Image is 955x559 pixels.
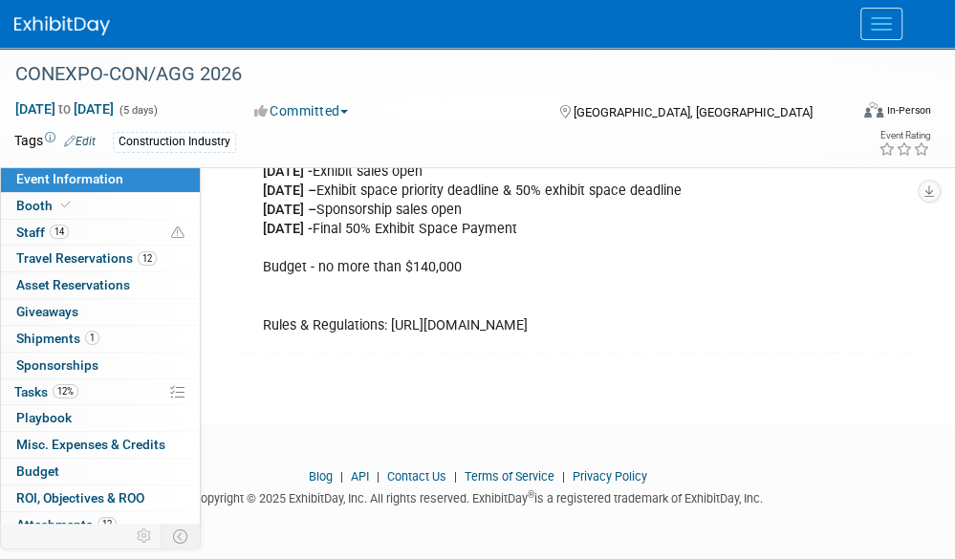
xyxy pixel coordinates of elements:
[162,524,201,548] td: Toggle Event Tabs
[864,102,883,118] img: Format-Inperson.png
[16,277,130,292] span: Asset Reservations
[263,163,313,180] b: [DATE] -
[879,131,930,140] div: Event Rating
[85,331,99,345] span: 1
[791,99,931,128] div: Event Format
[465,469,554,484] a: Terms of Service
[14,384,78,399] span: Tasks
[1,432,200,458] a: Misc. Expenses & Credits
[860,8,902,40] button: Menu
[248,101,356,120] button: Committed
[574,105,813,119] span: [GEOGRAPHIC_DATA], [GEOGRAPHIC_DATA]
[50,225,69,239] span: 14
[113,132,236,152] div: Construction Industry
[16,357,98,373] span: Sponsorships
[1,405,200,431] a: Playbook
[16,331,99,346] span: Shipments
[55,101,74,117] span: to
[1,326,200,352] a: Shipments1
[16,437,165,452] span: Misc. Expenses & Credits
[16,250,157,266] span: Travel Reservations
[449,469,462,484] span: |
[263,221,313,237] b: [DATE] -
[372,469,384,484] span: |
[16,410,72,425] span: Playbook
[1,166,200,192] a: Event Information
[1,272,200,298] a: Asset Reservations
[16,171,123,186] span: Event Information
[263,183,316,199] b: [DATE] –
[14,16,110,35] img: ExhibitDay
[1,459,200,484] a: Budget
[1,220,200,246] a: Staff14
[351,469,369,484] a: API
[1,299,200,325] a: Giveaways
[1,193,200,219] a: Booth
[16,517,117,532] span: Attachments
[1,353,200,378] a: Sponsorships
[528,489,534,500] sup: ®
[387,469,446,484] a: Contact Us
[128,524,162,548] td: Personalize Event Tab Strip
[53,384,78,398] span: 12%
[16,198,75,213] span: Booth
[1,512,200,538] a: Attachments12
[263,202,316,218] b: [DATE] –
[1,379,200,405] a: Tasks12%
[886,103,931,118] div: In-Person
[557,469,570,484] span: |
[118,104,158,117] span: (5 days)
[98,517,117,531] span: 12
[138,251,157,266] span: 12
[16,304,78,319] span: Giveaways
[1,246,200,271] a: Travel Reservations12
[309,469,333,484] a: Blog
[573,469,647,484] a: Privacy Policy
[16,463,59,479] span: Budget
[336,469,348,484] span: |
[64,135,96,148] a: Edit
[1,485,200,511] a: ROI, Objectives & ROO
[16,490,144,505] span: ROI, Objectives & ROO
[61,200,71,210] i: Booth reservation complete
[14,131,96,153] td: Tags
[16,225,69,240] span: Staff
[9,57,839,92] div: CONEXPO-CON/AGG 2026
[171,225,184,242] span: Potential Scheduling Conflict -- at least one attendee is tagged in another overlapping event.
[14,100,115,118] span: [DATE] [DATE]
